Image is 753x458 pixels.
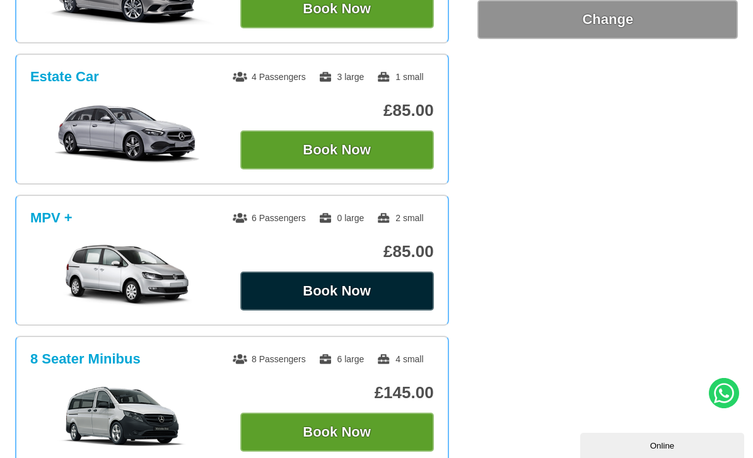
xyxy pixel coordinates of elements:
[30,69,99,85] h3: Estate Car
[30,351,141,367] h3: 8 Seater Minibus
[32,103,222,166] img: Estate Car
[32,385,222,448] img: 8 Seater Minibus
[233,354,306,364] span: 8 Passengers
[240,130,434,169] button: Book Now
[376,213,423,223] span: 2 small
[318,72,365,82] span: 3 large
[240,413,434,452] button: Book Now
[30,210,73,226] h3: MPV +
[240,272,434,311] button: Book Now
[240,383,434,403] p: £145.00
[32,244,222,307] img: MPV +
[376,72,423,82] span: 1 small
[240,101,434,120] p: £85.00
[233,213,306,223] span: 6 Passengers
[240,242,434,261] p: £85.00
[318,354,365,364] span: 6 large
[580,430,747,458] iframe: chat widget
[318,213,365,223] span: 0 large
[233,72,306,82] span: 4 Passengers
[376,354,423,364] span: 4 small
